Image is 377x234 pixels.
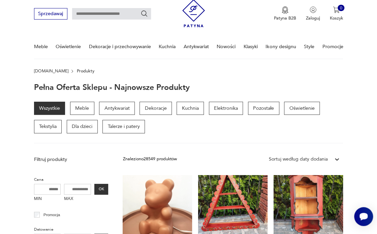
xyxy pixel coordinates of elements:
[64,195,91,204] label: MAX
[209,102,243,115] a: Elektronika
[34,120,62,133] a: Tekstylia
[43,211,60,218] p: Promocja
[354,207,373,226] iframe: Smartsupp widget button
[177,102,204,115] a: Kuchnia
[102,120,145,133] a: Talerze i patery
[333,6,340,13] img: Ikona koszyka
[306,6,320,21] button: Zaloguj
[284,102,320,115] a: Oświetlenie
[159,35,176,58] a: Kuchnia
[34,12,67,16] a: Sprzedawaj
[34,35,48,58] a: Meble
[34,195,61,204] label: MIN
[338,5,344,11] div: 0
[244,35,258,58] a: Klasyki
[34,83,190,92] h1: Pełna oferta sklepu - najnowsze produkty
[306,15,320,21] p: Zaloguj
[274,6,296,21] a: Ikona medaluPatyna B2B
[76,69,94,73] p: Produkty
[329,15,343,21] p: Koszyk
[140,10,148,18] button: Szukaj
[34,102,65,115] a: Wszystkie
[94,184,108,195] button: OK
[265,35,296,58] a: Ikony designu
[329,6,343,21] button: 0Koszyk
[56,35,81,58] a: Oświetlenie
[34,69,68,73] a: [DOMAIN_NAME]
[274,15,296,21] p: Patyna B2B
[34,8,67,19] button: Sprzedawaj
[34,176,108,183] p: Cena
[67,120,98,133] a: Dla dzieci
[70,102,94,115] a: Meble
[217,35,235,58] a: Nowości
[282,6,288,14] img: Ikona medalu
[310,6,316,13] img: Ikonka użytkownika
[274,6,296,21] button: Patyna B2B
[89,35,151,58] a: Dekoracje i przechowywanie
[34,156,108,163] p: Filtruj produkty
[269,156,327,163] div: Sortuj według daty dodania
[123,156,177,163] div: Znaleziono 28549 produktów
[184,35,209,58] a: Antykwariat
[248,102,279,115] a: Pozostałe
[34,226,108,233] p: Datowanie
[139,102,172,115] a: Dekoracje
[322,35,343,58] a: Promocje
[99,102,135,115] a: Antykwariat
[304,35,314,58] a: Style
